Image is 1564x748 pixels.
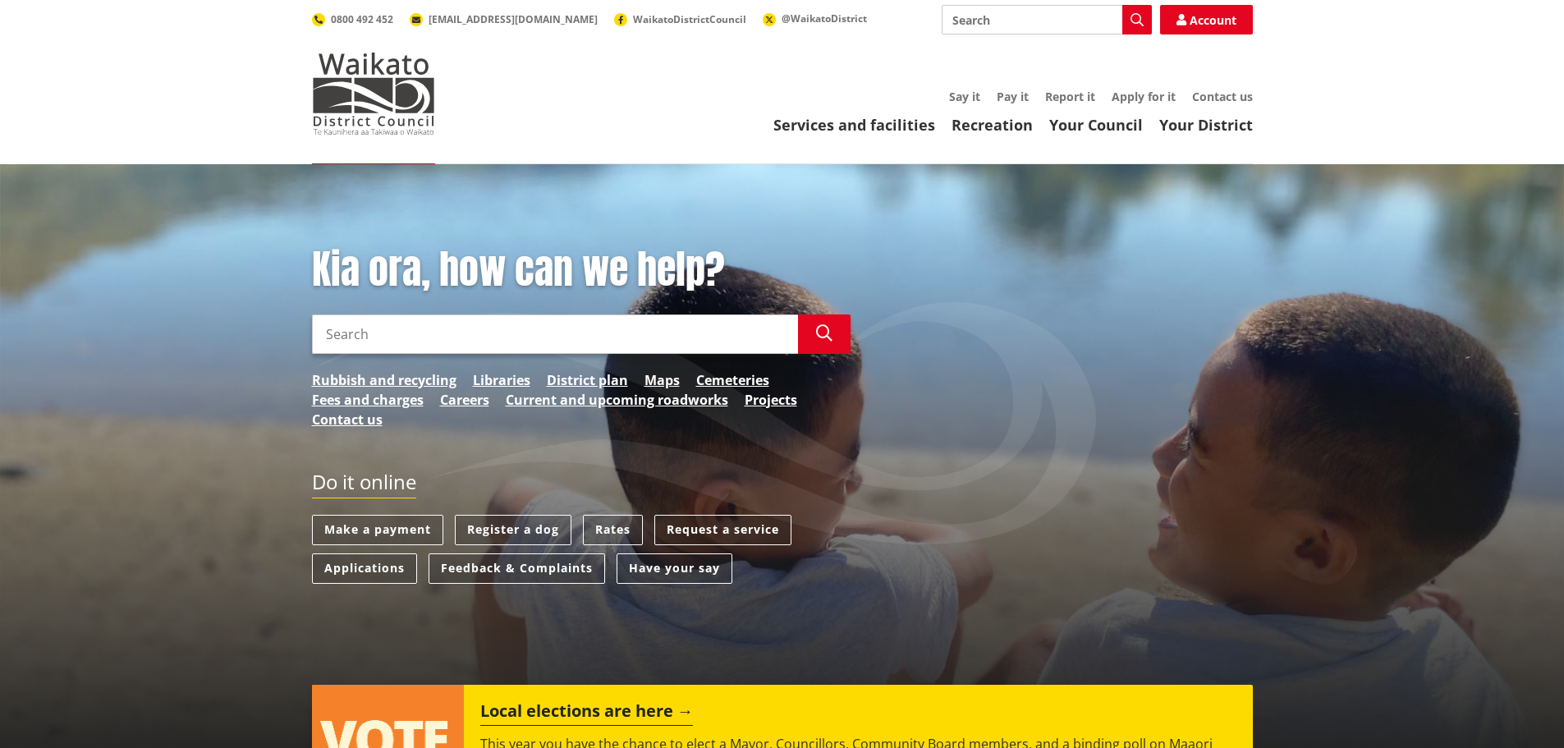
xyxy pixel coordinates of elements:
[1112,89,1176,104] a: Apply for it
[583,515,643,545] a: Rates
[312,53,435,135] img: Waikato District Council - Te Kaunihera aa Takiwaa o Waikato
[773,115,935,135] a: Services and facilities
[696,370,769,390] a: Cemeteries
[410,12,598,26] a: [EMAIL_ADDRESS][DOMAIN_NAME]
[952,115,1033,135] a: Recreation
[654,515,791,545] a: Request a service
[473,370,530,390] a: Libraries
[312,370,456,390] a: Rubbish and recycling
[614,12,746,26] a: WaikatoDistrictCouncil
[440,390,489,410] a: Careers
[547,370,628,390] a: District plan
[312,553,417,584] a: Applications
[997,89,1029,104] a: Pay it
[1159,115,1253,135] a: Your District
[942,5,1152,34] input: Search input
[480,701,693,726] h2: Local elections are here
[455,515,571,545] a: Register a dog
[312,390,424,410] a: Fees and charges
[312,12,393,26] a: 0800 492 452
[312,515,443,545] a: Make a payment
[745,390,797,410] a: Projects
[782,11,867,25] span: @WaikatoDistrict
[949,89,980,104] a: Say it
[617,553,732,584] a: Have your say
[506,390,728,410] a: Current and upcoming roadworks
[1160,5,1253,34] a: Account
[429,12,598,26] span: [EMAIL_ADDRESS][DOMAIN_NAME]
[763,11,867,25] a: @WaikatoDistrict
[1045,89,1095,104] a: Report it
[312,470,416,499] h2: Do it online
[1049,115,1143,135] a: Your Council
[312,246,851,294] h1: Kia ora, how can we help?
[1192,89,1253,104] a: Contact us
[331,12,393,26] span: 0800 492 452
[633,12,746,26] span: WaikatoDistrictCouncil
[429,553,605,584] a: Feedback & Complaints
[312,410,383,429] a: Contact us
[312,314,798,354] input: Search input
[644,370,680,390] a: Maps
